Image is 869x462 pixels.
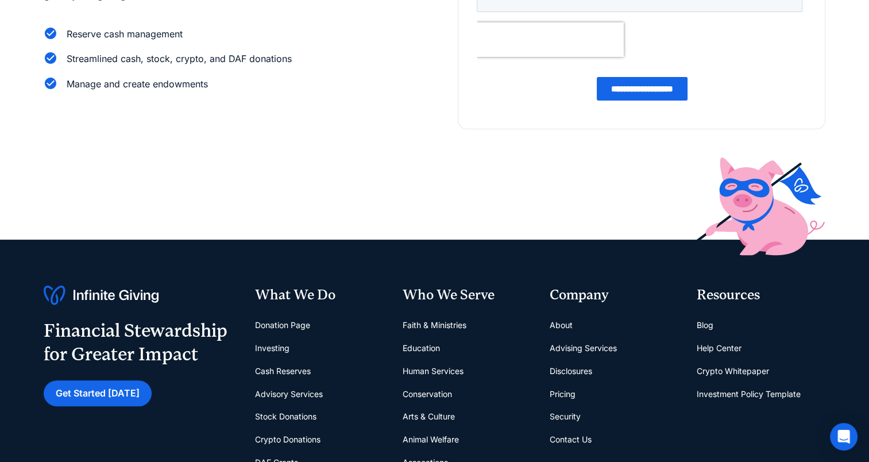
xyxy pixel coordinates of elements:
div: Financial Stewardship for Greater Impact [44,319,227,367]
a: Animal Welfare [402,428,458,451]
div: Resources [697,286,825,305]
a: Security [550,405,581,428]
a: Faith & Ministries [402,314,466,337]
a: Advising Services [550,337,617,360]
a: Advisory Services [255,383,323,406]
a: Investing [255,337,289,360]
a: Help Center [697,337,741,360]
a: Education [402,337,439,360]
div: Who We Serve [402,286,531,305]
a: Donation Page [255,314,310,337]
div: Manage and create endowments [67,76,208,92]
a: Crypto Whitepaper [697,360,769,383]
a: Stock Donations [255,405,316,428]
a: Pricing [550,383,576,406]
div: Streamlined cash, stock, crypto, and DAF donations [67,51,292,67]
div: Company [550,286,678,305]
div: Reserve cash management [67,26,183,42]
a: Get Started [DATE] [44,380,152,406]
a: Crypto Donations [255,428,320,451]
a: Arts & Culture [402,405,454,428]
div: Open Intercom Messenger [830,423,858,451]
a: Investment Policy Template [697,383,801,406]
a: Human Services [402,360,463,383]
a: Cash Reserves [255,360,311,383]
a: Conservation [402,383,451,406]
a: Contact Us [550,428,592,451]
a: Blog [697,314,713,337]
div: What We Do [255,286,384,305]
a: Disclosures [550,360,592,383]
a: About [550,314,573,337]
